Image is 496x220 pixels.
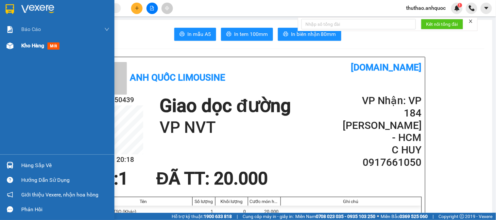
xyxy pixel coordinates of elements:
span: close [469,19,473,24]
button: Kết nối tổng đài [421,19,463,29]
div: C HUY [62,29,115,37]
strong: 0369 525 060 [400,214,428,219]
span: Hỗ trợ kỹ thuật: [172,213,232,220]
div: VP 184 [PERSON_NAME] - HCM [62,6,115,29]
strong: 0708 023 035 - 0935 103 250 [316,214,376,219]
div: 20.000 [248,206,281,217]
span: notification [7,192,13,198]
button: file-add [146,3,158,14]
span: Miền Bắc [381,213,428,220]
span: | [433,213,434,220]
h2: [DATE] 20:18 [94,154,143,165]
div: 1 HS VIETSO (Khác) [94,206,193,217]
span: printer [180,31,185,38]
button: aim [162,3,173,14]
div: Ghi chú [282,199,420,204]
button: printerIn tem 100mm [221,28,273,41]
span: Miền Nam [295,213,376,220]
button: caret-down [481,3,492,14]
button: printerIn biên nhận 80mm [278,28,341,41]
div: Hướng dẫn sử dụng [21,175,110,185]
img: solution-icon [7,26,13,33]
h2: 0917661050 [343,156,421,169]
img: logo-vxr [6,4,14,14]
div: 0917661050 [62,37,115,46]
img: icon-new-feature [454,5,460,11]
span: Nhận: [62,6,78,13]
span: mới [47,42,60,50]
span: plus [135,6,139,10]
div: C HIỀN [6,21,58,29]
sup: 1 [458,3,462,8]
span: Kết nối tổng đài [426,21,458,28]
div: Khối lượng [217,199,246,204]
span: 1 [459,3,461,8]
h2: VT10250439 [94,95,143,105]
span: caret-down [484,5,489,11]
span: Kho hàng [21,42,44,49]
span: ⚪️ [377,215,379,218]
button: plus [131,3,143,14]
span: aim [165,6,169,10]
div: Số lượng [194,199,214,204]
span: thuthao.anhquoc [401,4,451,12]
b: [DOMAIN_NAME] [351,62,422,73]
span: In tem 100mm [234,30,268,38]
span: down [104,27,110,32]
h1: VP NVT [160,117,291,138]
span: In mẫu A5 [187,30,211,38]
span: Giới thiệu Vexere, nhận hoa hồng [21,191,98,199]
button: printerIn mẫu A5 [174,28,216,41]
h2: C HUY [343,144,421,156]
div: 1 [193,206,215,217]
div: 0915002870 [6,29,58,38]
div: Phản hồi [21,205,110,214]
span: | [237,213,238,220]
h1: Giao dọc đường [160,95,291,117]
b: Anh Quốc Limousine [130,72,226,83]
span: message [7,206,13,212]
div: 0 [215,206,248,217]
img: warehouse-icon [7,42,13,49]
div: VP 108 [PERSON_NAME] [6,6,58,21]
div: Tên [96,199,191,204]
img: phone-icon [469,5,475,11]
span: Báo cáo [21,25,41,33]
span: printer [283,31,288,38]
span: 1 [119,168,128,189]
span: printer [226,31,231,38]
span: VP NVT [72,46,106,57]
span: Gửi: [6,6,16,13]
strong: 1900 633 818 [204,214,232,219]
input: Nhập số tổng đài [301,19,416,29]
span: file-add [150,6,154,10]
div: Cước món hàng [250,199,279,204]
img: warehouse-icon [7,162,13,169]
span: In biên nhận 80mm [291,30,336,38]
span: ĐÃ TT : 20.000 [156,168,268,189]
span: question-circle [7,177,13,183]
span: copyright [460,214,464,219]
div: Hàng sắp về [21,161,110,170]
span: Cung cấp máy in - giấy in: [243,213,294,220]
h2: VP Nhận: VP 184 [PERSON_NAME] - HCM [343,95,421,144]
